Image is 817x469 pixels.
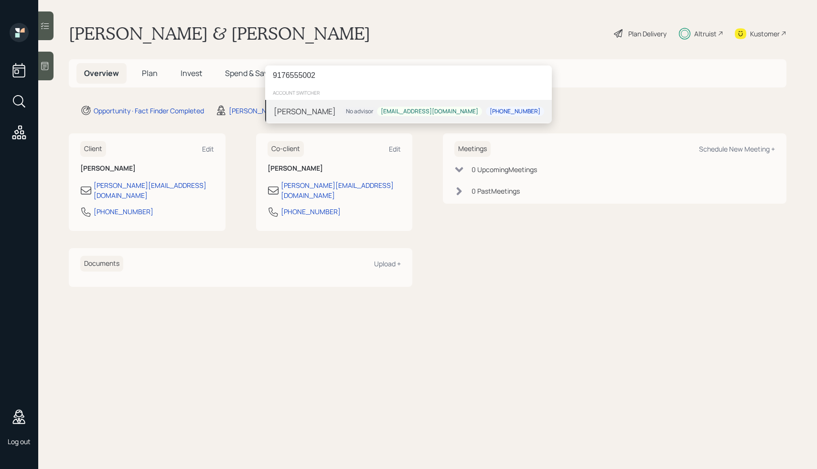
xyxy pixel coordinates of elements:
input: Type a command or search… [265,65,552,86]
div: [EMAIL_ADDRESS][DOMAIN_NAME] [381,108,478,116]
div: No advisor [346,108,373,116]
div: account switcher [265,86,552,100]
div: [PERSON_NAME] [274,106,336,117]
div: [PHONE_NUMBER] [490,108,540,116]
